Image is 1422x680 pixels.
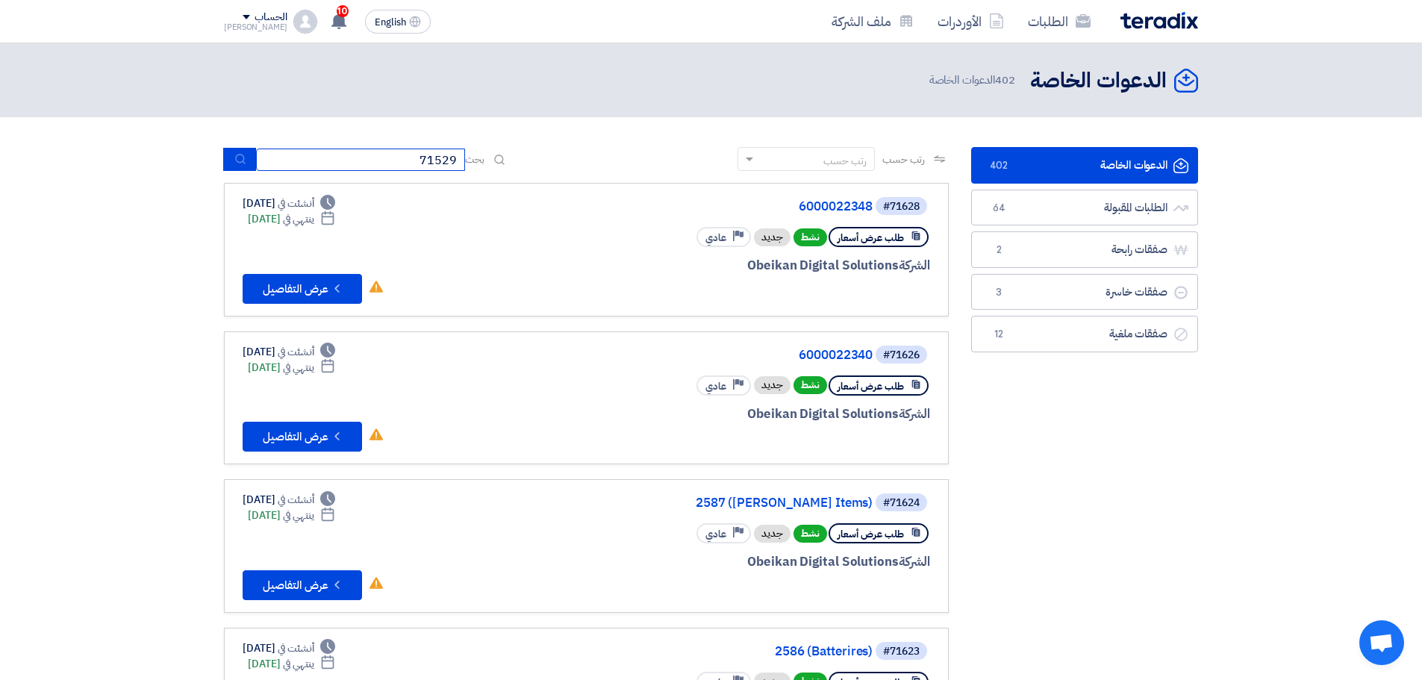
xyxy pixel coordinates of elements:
[899,256,931,275] span: الشركة
[243,422,362,452] button: عرض التفاصيل
[283,360,314,375] span: ينتهي في
[929,72,1018,89] span: الدعوات الخاصة
[283,656,314,672] span: ينتهي في
[990,201,1008,216] span: 64
[1016,4,1103,39] a: الطلبات
[278,196,314,211] span: أنشئت في
[883,202,920,212] div: #71628
[971,231,1198,268] a: صفقات رابحة2
[793,376,827,394] span: نشط
[971,190,1198,226] a: الطلبات المقبولة64
[243,344,335,360] div: [DATE]
[1120,12,1198,29] img: Teradix logo
[754,376,790,394] div: جديد
[337,5,349,17] span: 10
[705,231,726,245] span: عادي
[365,10,431,34] button: English
[574,496,873,510] a: 2587 ([PERSON_NAME] Items)
[571,552,930,572] div: Obeikan Digital Solutions
[375,17,406,28] span: English
[793,525,827,543] span: نشط
[293,10,317,34] img: profile_test.png
[1359,620,1404,665] div: Open chat
[255,11,287,24] div: الحساب
[248,508,335,523] div: [DATE]
[574,349,873,362] a: 6000022340
[705,379,726,393] span: عادي
[820,4,926,39] a: ملف الشركة
[899,405,931,423] span: الشركة
[224,23,287,31] div: [PERSON_NAME]
[278,492,314,508] span: أنشئت في
[838,527,904,541] span: طلب عرض أسعار
[283,508,314,523] span: ينتهي في
[883,646,920,657] div: #71623
[926,4,1016,39] a: الأوردرات
[1030,66,1167,96] h2: الدعوات الخاصة
[990,327,1008,342] span: 12
[899,552,931,571] span: الشركة
[990,285,1008,300] span: 3
[754,525,790,543] div: جديد
[971,316,1198,352] a: صفقات ملغية12
[995,72,1015,88] span: 402
[574,200,873,213] a: 6000022348
[243,196,335,211] div: [DATE]
[278,344,314,360] span: أنشئت في
[571,256,930,275] div: Obeikan Digital Solutions
[971,274,1198,311] a: صفقات خاسرة3
[838,231,904,245] span: طلب عرض أسعار
[823,153,867,169] div: رتب حسب
[243,274,362,304] button: عرض التفاصيل
[243,640,335,656] div: [DATE]
[248,656,335,672] div: [DATE]
[838,379,904,393] span: طلب عرض أسعار
[256,149,465,171] input: ابحث بعنوان أو رقم الطلب
[574,645,873,658] a: 2586 (Batterires)
[971,147,1198,184] a: الدعوات الخاصة402
[883,498,920,508] div: #71624
[705,527,726,541] span: عادي
[990,243,1008,258] span: 2
[882,152,925,167] span: رتب حسب
[465,152,484,167] span: بحث
[248,360,335,375] div: [DATE]
[278,640,314,656] span: أنشئت في
[883,350,920,361] div: #71626
[793,228,827,246] span: نشط
[283,211,314,227] span: ينتهي في
[990,158,1008,173] span: 402
[571,405,930,424] div: Obeikan Digital Solutions
[754,228,790,246] div: جديد
[243,570,362,600] button: عرض التفاصيل
[248,211,335,227] div: [DATE]
[243,492,335,508] div: [DATE]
